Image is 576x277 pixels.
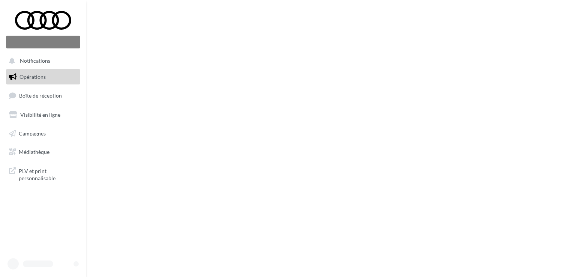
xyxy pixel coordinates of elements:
[19,92,62,99] span: Boîte de réception
[4,87,82,104] a: Boîte de réception
[19,130,46,136] span: Campagnes
[20,58,50,64] span: Notifications
[20,111,60,118] span: Visibilité en ligne
[4,144,82,160] a: Médiathèque
[19,149,49,155] span: Médiathèque
[4,126,82,142] a: Campagnes
[4,163,82,185] a: PLV et print personnalisable
[19,74,46,80] span: Opérations
[4,69,82,85] a: Opérations
[4,107,82,123] a: Visibilité en ligne
[19,166,77,182] span: PLV et print personnalisable
[6,36,80,48] div: Nouvelle campagne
